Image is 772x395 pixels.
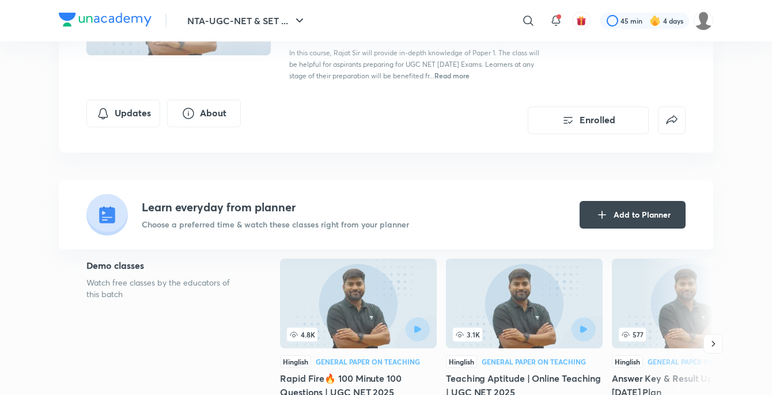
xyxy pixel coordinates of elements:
[612,355,643,368] div: Hinglish
[658,107,686,134] button: false
[453,328,482,341] span: 3.1K
[446,355,477,368] div: Hinglish
[180,9,313,32] button: NTA-UGC-NET & SET ...
[434,71,470,80] span: Read more
[142,199,409,216] h4: Learn everyday from planner
[287,328,317,341] span: 4.8K
[316,358,420,365] div: General Paper on Teaching
[289,48,539,80] span: In this course, Rajat Sir will provide in-depth knowledge of Paper 1. The class will be helpful f...
[86,277,243,300] p: Watch free classes by the educators of this batch
[649,15,661,26] img: streak
[482,358,586,365] div: General Paper on Teaching
[580,201,686,229] button: Add to Planner
[167,100,241,127] button: About
[694,11,713,31] img: pooja Patel
[576,16,586,26] img: avatar
[280,355,311,368] div: Hinglish
[528,107,649,134] button: Enrolled
[86,100,160,127] button: Updates
[142,218,409,230] p: Choose a preferred time & watch these classes right from your planner
[572,12,591,30] button: avatar
[59,13,152,26] img: Company Logo
[59,13,152,29] a: Company Logo
[86,259,243,272] h5: Demo classes
[619,328,646,341] span: 577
